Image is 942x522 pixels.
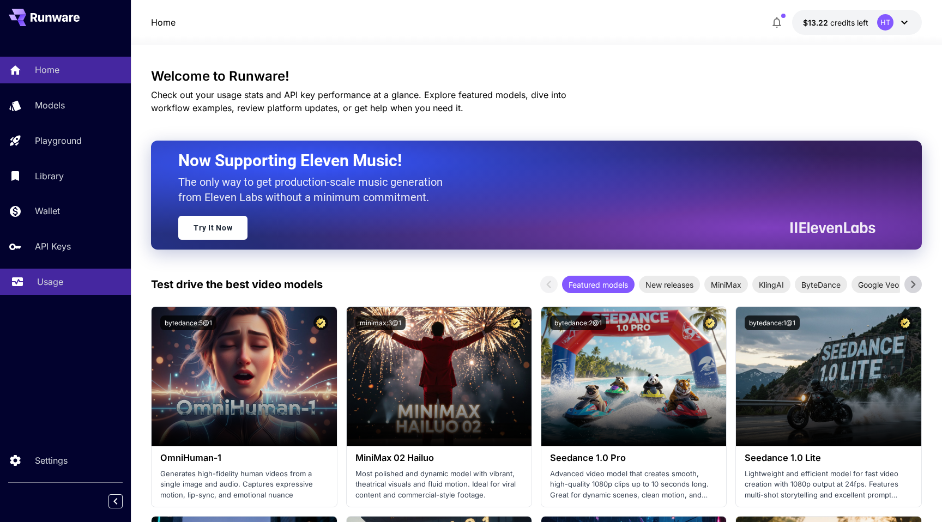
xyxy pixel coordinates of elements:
[35,63,59,76] p: Home
[745,469,912,501] p: Lightweight and efficient model for fast video creation with 1080p output at 24fps. Features mult...
[151,89,566,113] span: Check out your usage stats and API key performance at a glance. Explore featured models, dive int...
[151,16,176,29] a: Home
[35,240,71,253] p: API Keys
[160,469,328,501] p: Generates high-fidelity human videos from a single image and audio. Captures expressive motion, l...
[550,453,717,463] h3: Seedance 1.0 Pro
[37,275,63,288] p: Usage
[178,216,247,240] a: Try It Now
[35,134,82,147] p: Playground
[35,99,65,112] p: Models
[35,204,60,217] p: Wallet
[152,307,336,446] img: alt
[877,14,893,31] div: HT
[178,174,451,205] p: The only way to get production-scale music generation from Eleven Labs without a minimum commitment.
[160,453,328,463] h3: OmniHuman‑1
[852,276,905,293] div: Google Veo
[355,469,523,501] p: Most polished and dynamic model with vibrant, theatrical visuals and fluid motion. Ideal for vira...
[752,279,790,290] span: KlingAI
[355,453,523,463] h3: MiniMax 02 Hailuo
[745,453,912,463] h3: Seedance 1.0 Lite
[703,315,717,330] button: Certified Model – Vetted for best performance and includes a commercial license.
[704,279,748,290] span: MiniMax
[508,315,523,330] button: Certified Model – Vetted for best performance and includes a commercial license.
[752,276,790,293] div: KlingAI
[898,315,913,330] button: Certified Model – Vetted for best performance and includes a commercial license.
[541,307,726,446] img: alt
[35,454,68,467] p: Settings
[803,17,868,28] div: $13.22
[151,69,922,84] h3: Welcome to Runware!
[35,169,64,183] p: Library
[792,10,922,35] button: $13.22HT
[313,315,328,330] button: Certified Model – Vetted for best performance and includes a commercial license.
[355,315,406,330] button: minimax:3@1
[736,307,921,446] img: alt
[639,279,700,290] span: New releases
[347,307,532,446] img: alt
[550,315,606,330] button: bytedance:2@1
[803,18,830,27] span: $13.22
[117,491,131,511] div: Collapse sidebar
[178,150,867,171] h2: Now Supporting Eleven Music!
[160,315,216,330] button: bytedance:5@1
[108,494,123,508] button: Collapse sidebar
[852,279,905,290] span: Google Veo
[704,276,748,293] div: MiniMax
[745,315,800,330] button: bytedance:1@1
[795,279,847,290] span: ByteDance
[550,469,717,501] p: Advanced video model that creates smooth, high-quality 1080p clips up to 10 seconds long. Great f...
[562,279,635,290] span: Featured models
[562,276,635,293] div: Featured models
[639,276,700,293] div: New releases
[151,276,323,293] p: Test drive the best video models
[795,276,847,293] div: ByteDance
[830,18,868,27] span: credits left
[151,16,176,29] nav: breadcrumb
